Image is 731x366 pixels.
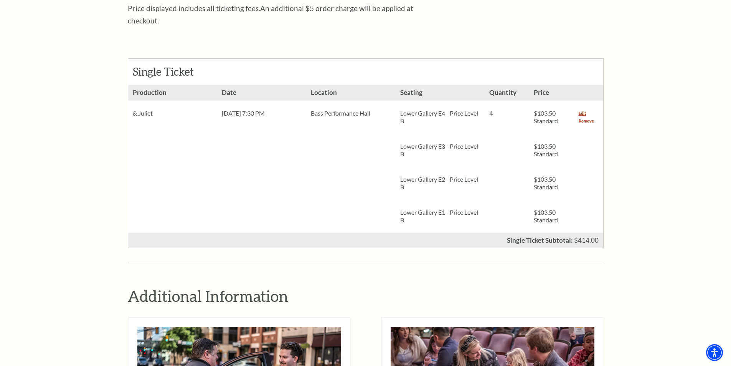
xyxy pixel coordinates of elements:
span: $103.50 Standard [534,109,558,124]
h2: Single Ticket [133,65,217,78]
div: [DATE] 7:30 PM [217,101,306,126]
h2: Additional Information [128,286,604,306]
p: Lower Gallery E1 - Price Level B [400,209,480,224]
p: Lower Gallery E4 - Price Level B [400,109,480,125]
p: Price displayed includes all ticketing fees. [128,2,419,27]
h3: Production [128,85,217,101]
h3: Seating [396,85,485,101]
span: $414.00 [574,236,599,244]
p: 4 [489,109,525,117]
p: Lower Gallery E2 - Price Level B [400,176,480,191]
span: Bass Performance Hall [311,109,370,117]
div: & Juliet [128,101,217,126]
div: Accessibility Menu [706,344,723,361]
span: An additional $5 order charge will be applied at checkout. [128,4,413,25]
h3: Price [529,85,574,101]
h3: Date [217,85,306,101]
span: $103.50 Standard [534,209,558,224]
span: $103.50 Standard [534,142,558,157]
a: Remove [579,117,594,125]
p: Lower Gallery E3 - Price Level B [400,142,480,158]
span: $103.50 Standard [534,176,558,190]
a: Edit [579,109,586,117]
h3: Location [306,85,395,101]
p: Single Ticket Subtotal: [507,237,573,243]
h3: Quantity [485,85,529,101]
